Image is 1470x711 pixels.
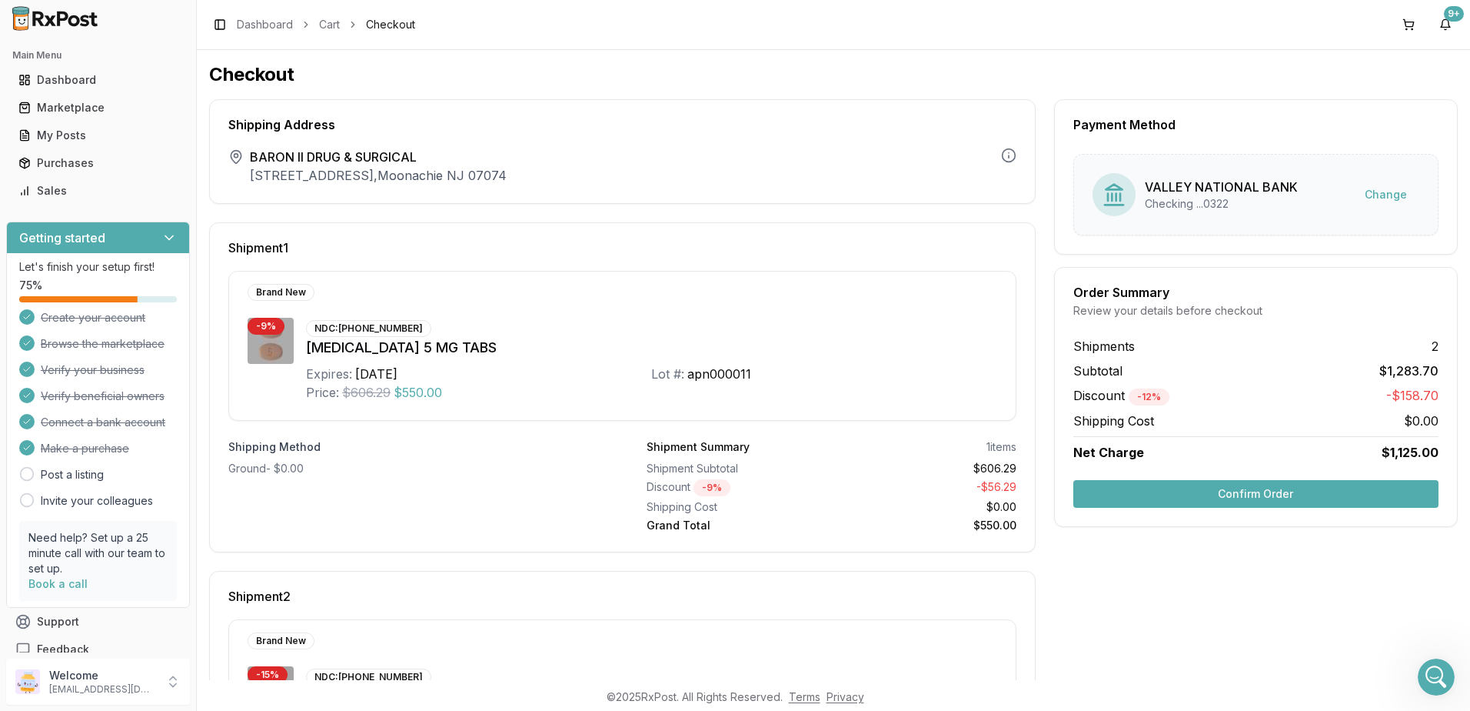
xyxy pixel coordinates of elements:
span: Browse the marketplace [41,336,165,352]
div: My Posts [18,128,178,143]
button: Send a message… [264,498,288,522]
div: $0.00 [837,499,1016,515]
div: LUIS says… [12,432,295,492]
a: Invite your colleagues [41,493,153,509]
div: apn000011 [687,365,751,383]
span: Shipments [1073,337,1135,355]
button: Change [1352,181,1419,209]
div: Discount [647,479,825,496]
h1: Checkout [209,62,1458,87]
div: ok thanks [218,178,295,212]
button: Confirm Order [1073,480,1438,508]
div: 9+ [1444,6,1464,22]
div: Shipment Summary [647,439,750,455]
a: Privacy [826,690,864,703]
div: Lot #: [651,365,684,383]
a: Dashboard [237,17,293,32]
div: Brand New [248,633,314,649]
div: - $56.29 [837,479,1016,496]
button: go back [10,6,39,35]
div: ok thanks [231,187,283,202]
div: Manuel says… [12,52,295,102]
button: Marketplace [6,95,190,120]
div: the generic just came out [132,365,295,399]
span: Net Charge [1073,445,1144,460]
iframe: Intercom live chat [1418,659,1455,696]
a: Sales [12,177,184,205]
span: Verify beneficial owners [41,389,165,404]
p: Active [75,19,105,35]
a: My Posts [12,122,184,149]
a: Purchases [12,149,184,177]
p: Welcome [49,668,156,683]
div: I probably will have an answer in an hour about [MEDICAL_DATA] [12,52,252,100]
img: RxPost Logo [6,6,105,31]
span: Discount [1073,388,1169,403]
div: [DATE] [12,411,295,432]
div: Sorry about that and it does man i havent been in the pharmacy about a year or 2 and everything h... [12,274,252,352]
div: $550.00 [837,518,1016,533]
button: Home [241,6,270,35]
span: $0.00 [1404,412,1438,430]
button: 9+ [1433,12,1458,37]
div: Dashboard [18,72,178,88]
div: Brand New [248,284,314,301]
div: LUIS says… [12,365,295,411]
span: Connect a bank account [41,415,165,430]
button: Sales [6,179,190,203]
span: Make a purchase [41,441,129,456]
span: $1,125.00 [1382,443,1438,462]
button: Purchases [6,151,190,175]
a: Post a listing [41,467,104,482]
div: - 9 % [248,318,284,335]
div: [MEDICAL_DATA] 5 MG TABS [306,337,997,359]
span: $606.29 [342,383,391,402]
button: Upload attachment [73,504,85,516]
div: Manuel says… [12,274,295,365]
div: [DATE] [355,365,397,383]
div: Manuel says… [12,102,295,178]
div: I probably will have an answer in an hour about [MEDICAL_DATA] [25,61,240,91]
span: Shipment 1 [228,242,288,254]
button: Emoji picker [24,504,36,516]
div: The other package i am calling fedex because it says they have it but will add tracking once its ... [25,111,240,156]
h2: Main Menu [12,49,184,62]
button: Support [6,608,190,636]
div: Payment Method [1073,118,1438,131]
a: Cart [319,17,340,32]
div: LUIS says… [12,178,295,213]
div: Marketplace [18,100,178,115]
div: The other package i am calling fedex because it says they have it but will add tracking once its ... [12,102,252,165]
div: Sorry about that and it does man i havent been in the pharmacy about a year or 2 and everything h... [25,283,240,343]
h1: [PERSON_NAME] [75,8,175,19]
div: hey i need trelegy 100 and [MEDICAL_DATA] 5mg please [68,441,283,471]
div: Review your details before checkout [1073,303,1438,319]
p: Let's finish your setup first! [19,259,177,275]
div: LUIS says… [12,212,295,273]
div: Close [270,6,298,34]
div: cancel the [MEDICAL_DATA]. i am sorry. i just realized that it has generic now [68,222,283,252]
div: VALLEY NATIONAL BANK [1145,178,1298,196]
div: Ground - $0.00 [228,461,597,476]
img: User avatar [15,669,40,694]
label: Shipping Method [228,439,597,455]
nav: breadcrumb [237,17,415,32]
button: My Posts [6,123,190,148]
span: Create your account [41,310,145,325]
a: Book a call [28,577,88,590]
div: NDC: [PHONE_NUMBER] [306,669,431,686]
span: -$158.70 [1386,386,1438,406]
div: Purchases [18,155,178,171]
span: $550.00 [394,383,442,402]
textarea: Message… [13,472,294,498]
div: - 15 % [248,666,288,683]
div: Price: [306,383,339,402]
div: $606.29 [837,461,1016,476]
span: $1,283.70 [1379,362,1438,380]
span: Verify your business [41,362,145,378]
div: - 12 % [1129,389,1169,406]
h3: Getting started [19,229,105,247]
span: Subtotal [1073,362,1122,380]
a: Terms [789,690,820,703]
span: Shipment 2 [228,590,291,603]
